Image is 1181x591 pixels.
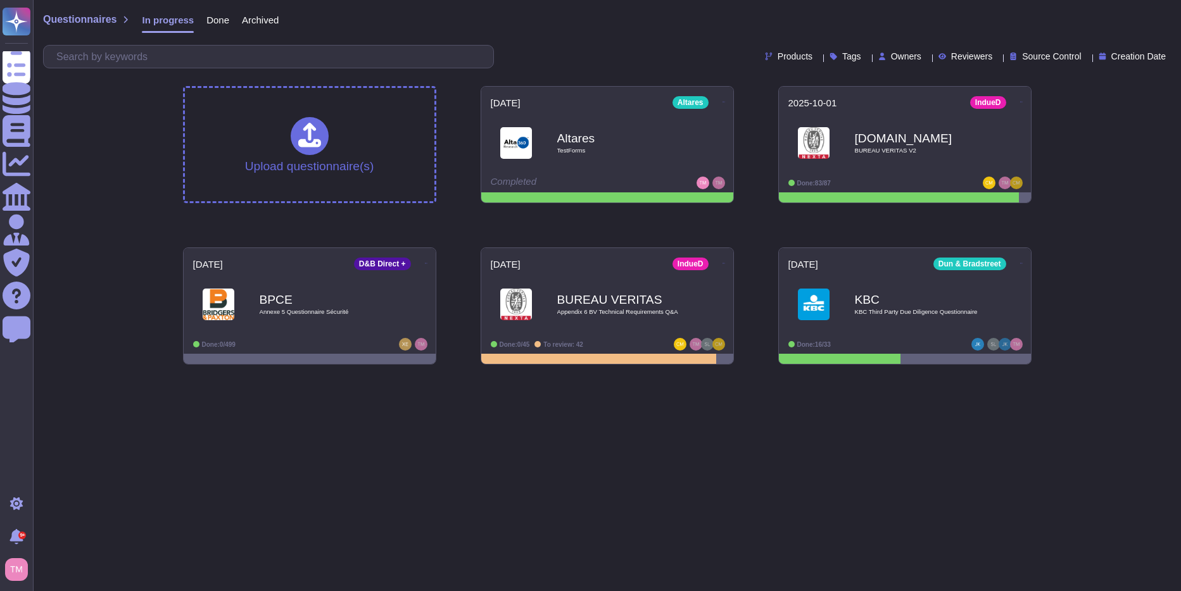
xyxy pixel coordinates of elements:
[500,289,532,320] img: Logo
[701,338,714,351] img: user
[712,338,725,351] img: user
[855,147,982,154] span: BUREAU VERITAS V2
[674,338,686,351] img: user
[557,294,684,306] b: BUREAU VERITAS
[712,177,725,189] img: user
[778,52,812,61] span: Products
[673,258,709,270] div: IndueD
[999,338,1011,351] img: user
[354,258,411,270] div: D&B Direct +
[797,180,831,187] span: Done: 83/87
[399,338,412,351] img: user
[50,46,493,68] input: Search by keywords
[855,309,982,315] span: KBC Third Party Due Diligence Questionnaire
[202,341,236,348] span: Done: 0/499
[788,98,837,108] span: 2025-10-01
[855,132,982,144] b: [DOMAIN_NAME]
[142,15,194,25] span: In progress
[788,259,818,269] span: [DATE]
[43,15,117,25] span: Questionnaires
[3,556,37,583] button: user
[1010,177,1023,189] img: user
[891,52,921,61] span: Owners
[1111,52,1166,61] span: Creation Date
[842,52,861,61] span: Tags
[415,338,427,351] img: user
[798,127,830,159] img: Logo
[203,289,234,320] img: Logo
[855,294,982,306] b: KBC
[697,177,709,189] img: user
[500,341,530,348] span: Done: 0/45
[690,338,702,351] img: user
[557,309,684,315] span: Appendix 6 BV Technical Requirements Q&A
[673,96,709,109] div: Altares
[491,177,646,189] div: Completed
[260,294,386,306] b: BPCE
[951,52,992,61] span: Reviewers
[245,117,374,172] div: Upload questionnaire(s)
[970,96,1006,109] div: IndueD
[1010,338,1023,351] img: user
[193,259,223,269] span: [DATE]
[491,259,521,269] span: [DATE]
[5,558,28,581] img: user
[557,132,684,144] b: Altares
[1022,52,1081,61] span: Source Control
[983,177,995,189] img: user
[557,147,684,154] span: TestForms
[933,258,1006,270] div: Dun & Bradstreet
[260,309,386,315] span: Annexe 5 Questionnaire Sécurité
[971,338,984,351] img: user
[987,338,1000,351] img: user
[206,15,229,25] span: Done
[500,127,532,159] img: Logo
[543,341,583,348] span: To review: 42
[999,177,1011,189] img: user
[798,289,830,320] img: Logo
[491,98,521,108] span: [DATE]
[797,341,831,348] span: Done: 16/33
[18,532,26,539] div: 9+
[242,15,279,25] span: Archived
